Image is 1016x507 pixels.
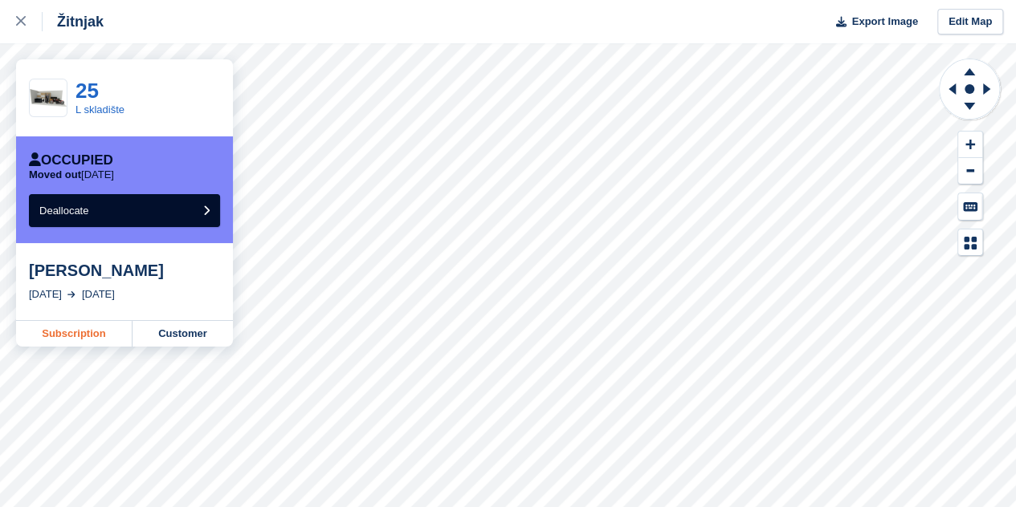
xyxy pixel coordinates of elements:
button: Map Legend [958,229,982,256]
span: Moved out [29,168,81,180]
div: [DATE] [82,286,115,302]
button: Zoom Out [958,158,982,185]
span: Deallocate [39,205,88,217]
a: Edit Map [937,9,1003,35]
div: [DATE] [29,286,62,302]
a: 25 [75,79,99,103]
span: Export Image [851,14,917,30]
button: Export Image [826,9,918,35]
div: [PERSON_NAME] [29,261,220,280]
button: Keyboard Shortcuts [958,193,982,220]
a: Subscription [16,321,133,347]
div: Žitnjak [43,12,104,31]
div: Occupied [29,152,113,168]
button: Deallocate [29,194,220,227]
a: Customer [133,321,233,347]
img: container-lg-1024x492.png [30,89,67,107]
p: [DATE] [29,168,114,181]
a: L skladište [75,103,124,116]
img: arrow-right-light-icn-cde0832a797a2874e46488d9cf13f60e5c3a73dbe684e267c42b8395dfbc2abf.svg [67,291,75,298]
button: Zoom In [958,132,982,158]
